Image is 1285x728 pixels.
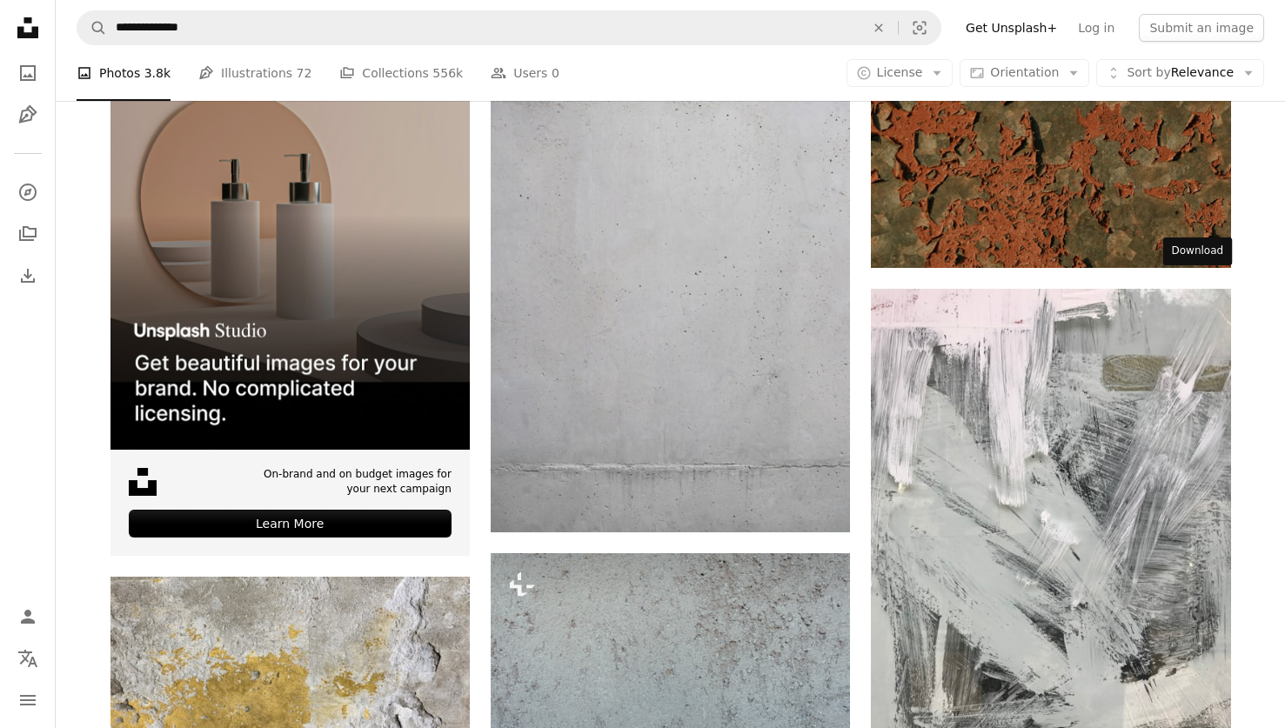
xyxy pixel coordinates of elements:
span: 556k [432,63,463,83]
button: Search Unsplash [77,11,107,44]
span: 72 [297,63,312,83]
a: Log in [1067,14,1125,42]
button: License [847,59,954,87]
img: file-1631678316303-ed18b8b5cb9cimage [129,468,157,496]
div: Download [1163,237,1233,265]
a: Collections [10,217,45,251]
a: Photos [10,56,45,90]
span: On-brand and on budget images for your next campaign [254,467,452,497]
a: Illustrations [10,97,45,132]
a: a man riding a skateboard on top of a cement wall [491,244,850,260]
a: Illustrations 72 [198,45,311,101]
button: Clear [860,11,898,44]
a: Get Unsplash+ [955,14,1067,42]
a: Home — Unsplash [10,10,45,49]
a: a yellow and gray wall with peeling paint [110,689,470,705]
span: License [877,65,923,79]
a: Collections 556k [339,45,463,101]
form: Find visuals sitewide [77,10,941,45]
span: Relevance [1127,64,1234,82]
span: 0 [552,63,559,83]
span: Sort by [1127,65,1170,79]
a: On-brand and on budget images for your next campaignLearn More [110,90,470,556]
button: Sort byRelevance [1096,59,1264,87]
button: Orientation [960,59,1089,87]
a: Explore [10,175,45,210]
a: white and purple abstract painting [871,520,1230,536]
a: a close up of a white marble surface [491,665,850,681]
button: Submit an image [1139,14,1264,42]
a: Log in / Sign up [10,599,45,634]
a: Download History [10,258,45,293]
span: Orientation [990,65,1059,79]
button: Visual search [899,11,940,44]
div: Learn More [129,510,452,538]
button: Language [10,641,45,676]
a: Users 0 [491,45,559,101]
button: Menu [10,683,45,718]
img: file-1715714113747-b8b0561c490eimage [110,90,470,449]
